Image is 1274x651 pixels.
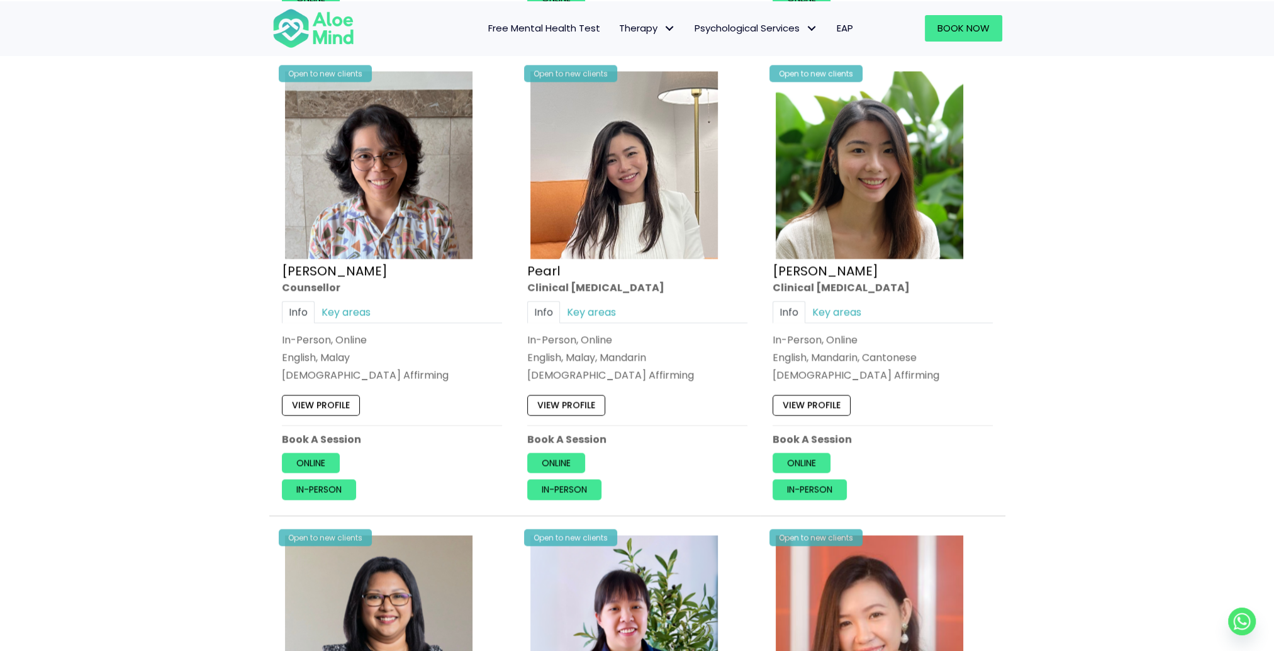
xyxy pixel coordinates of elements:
[279,529,372,546] div: Open to new clients
[282,350,502,365] p: English, Malay
[837,21,853,35] span: EAP
[315,301,377,323] a: Key areas
[769,65,863,82] div: Open to new clients
[527,301,560,323] a: Info
[776,71,963,259] img: Peggy Clin Psych
[524,529,617,546] div: Open to new clients
[773,453,830,473] a: Online
[282,280,502,294] div: Counsellor
[527,368,747,382] div: [DEMOGRAPHIC_DATA] Affirming
[827,15,863,42] a: EAP
[282,432,502,446] p: Book A Session
[805,301,868,323] a: Key areas
[773,368,993,382] div: [DEMOGRAPHIC_DATA] Affirming
[937,21,990,35] span: Book Now
[282,453,340,473] a: Online
[282,332,502,347] div: In-Person, Online
[661,19,679,37] span: Therapy: submenu
[1228,608,1256,635] a: Whatsapp
[279,65,372,82] div: Open to new clients
[610,15,685,42] a: TherapyTherapy: submenu
[695,21,818,35] span: Psychological Services
[773,261,878,279] a: [PERSON_NAME]
[524,65,617,82] div: Open to new clients
[803,19,821,37] span: Psychological Services: submenu
[282,301,315,323] a: Info
[272,8,354,49] img: Aloe mind Logo
[527,432,747,446] p: Book A Session
[560,301,623,323] a: Key areas
[527,350,747,365] p: English, Malay, Mandarin
[527,280,747,294] div: Clinical [MEDICAL_DATA]
[773,479,847,499] a: In-person
[769,529,863,546] div: Open to new clients
[479,15,610,42] a: Free Mental Health Test
[685,15,827,42] a: Psychological ServicesPsychological Services: submenu
[773,301,805,323] a: Info
[773,280,993,294] div: Clinical [MEDICAL_DATA]
[282,479,356,499] a: In-person
[527,395,605,415] a: View profile
[488,21,600,35] span: Free Mental Health Test
[527,453,585,473] a: Online
[527,332,747,347] div: In-Person, Online
[773,432,993,446] p: Book A Session
[619,21,676,35] span: Therapy
[773,395,851,415] a: View profile
[527,479,601,499] a: In-person
[925,15,1002,42] a: Book Now
[527,261,560,279] a: Pearl
[773,350,993,365] p: English, Mandarin, Cantonese
[371,15,863,42] nav: Menu
[773,332,993,347] div: In-Person, Online
[282,368,502,382] div: [DEMOGRAPHIC_DATA] Affirming
[285,71,472,259] img: zafeera counsellor
[530,71,718,259] img: Pearl photo
[282,395,360,415] a: View profile
[282,261,388,279] a: [PERSON_NAME]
